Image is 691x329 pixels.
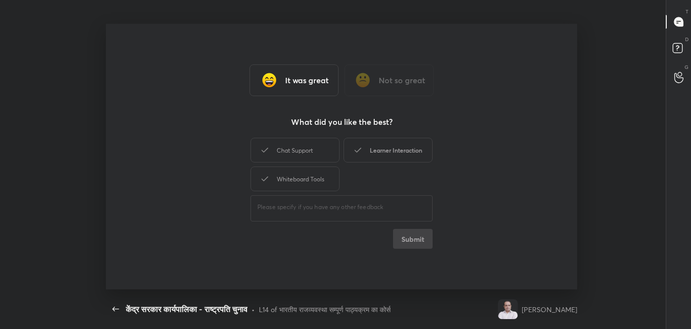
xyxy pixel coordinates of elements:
p: T [686,8,689,15]
div: • [251,304,255,315]
img: grinning_face_with_smiling_eyes_cmp.gif [259,70,279,90]
h3: Not so great [379,74,425,86]
img: frowning_face_cmp.gif [353,70,373,90]
h3: What did you like the best? [291,116,393,128]
div: केंद्र सरकार कार्यपालिका - राष्ट्रपति चुनाव [126,303,247,315]
div: Learner Interaction [344,138,433,163]
div: Chat Support [250,138,340,163]
h3: It was great [285,74,329,86]
div: Whiteboard Tools [250,166,340,191]
div: [PERSON_NAME] [522,304,577,315]
p: G [685,63,689,71]
p: D [685,36,689,43]
img: 10454e960db341398da5bb4c79ecce7c.png [498,299,518,319]
div: L14 of भारतीय राजव्यवस्था सम्पूर्ण पाठ्यक्रम का कोर्स [259,304,391,315]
